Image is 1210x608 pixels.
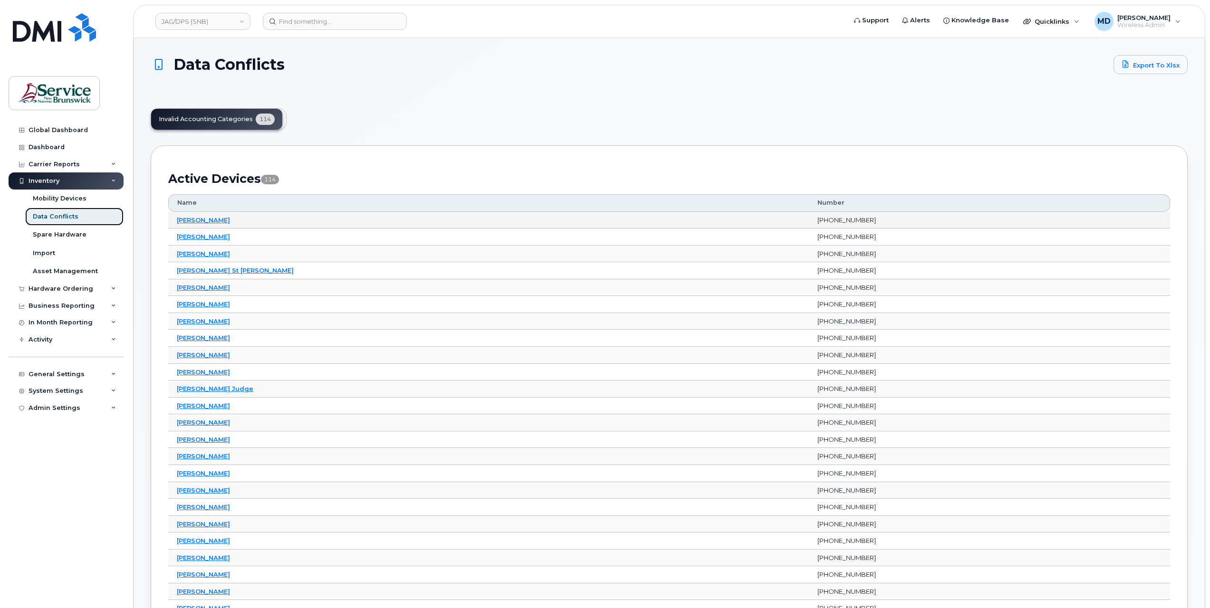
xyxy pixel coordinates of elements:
a: [PERSON_NAME] [177,469,230,477]
td: [PHONE_NUMBER] [809,246,1170,263]
span: Data Conflicts [173,56,285,73]
td: [PHONE_NUMBER] [809,262,1170,279]
th: Number [809,194,1170,211]
td: [PHONE_NUMBER] [809,516,1170,533]
h2: Active Devices [168,171,1170,186]
a: [PERSON_NAME] [177,520,230,528]
td: [PHONE_NUMBER] [809,313,1170,330]
td: [PHONE_NUMBER] [809,499,1170,516]
a: [PERSON_NAME] [177,334,230,342]
a: [PERSON_NAME] [177,402,230,409]
td: [PHONE_NUMBER] [809,296,1170,313]
a: [PERSON_NAME] [177,486,230,494]
a: [PERSON_NAME] Judge [177,385,253,392]
td: [PHONE_NUMBER] [809,347,1170,364]
a: [PERSON_NAME] [177,452,230,460]
td: [PHONE_NUMBER] [809,566,1170,583]
td: [PHONE_NUMBER] [809,380,1170,398]
a: [PERSON_NAME] [177,588,230,595]
td: [PHONE_NUMBER] [809,465,1170,482]
td: [PHONE_NUMBER] [809,330,1170,347]
a: [PERSON_NAME] [177,570,230,578]
td: [PHONE_NUMBER] [809,448,1170,465]
td: [PHONE_NUMBER] [809,398,1170,415]
a: [PERSON_NAME] [177,351,230,359]
a: [PERSON_NAME] [177,554,230,561]
td: [PHONE_NUMBER] [809,279,1170,296]
a: [PERSON_NAME] [177,368,230,376]
td: [PHONE_NUMBER] [809,228,1170,246]
a: [PERSON_NAME] [177,284,230,291]
td: [PHONE_NUMBER] [809,550,1170,567]
td: [PHONE_NUMBER] [809,482,1170,499]
a: [PERSON_NAME] [177,317,230,325]
a: [PERSON_NAME] [177,503,230,511]
td: [PHONE_NUMBER] [809,414,1170,431]
a: [PERSON_NAME] [177,537,230,544]
a: Export to Xlsx [1114,55,1188,74]
a: [PERSON_NAME] [177,216,230,224]
a: [PERSON_NAME] [177,233,230,240]
a: [PERSON_NAME] [177,250,230,257]
td: [PHONE_NUMBER] [809,212,1170,229]
td: [PHONE_NUMBER] [809,364,1170,381]
a: [PERSON_NAME] [177,300,230,308]
span: 114 [261,175,279,184]
a: [PERSON_NAME] [177,436,230,443]
a: [PERSON_NAME] St [PERSON_NAME] [177,266,294,274]
td: [PHONE_NUMBER] [809,532,1170,550]
th: Name [168,194,809,211]
a: [PERSON_NAME] [177,418,230,426]
td: [PHONE_NUMBER] [809,583,1170,600]
td: [PHONE_NUMBER] [809,431,1170,448]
